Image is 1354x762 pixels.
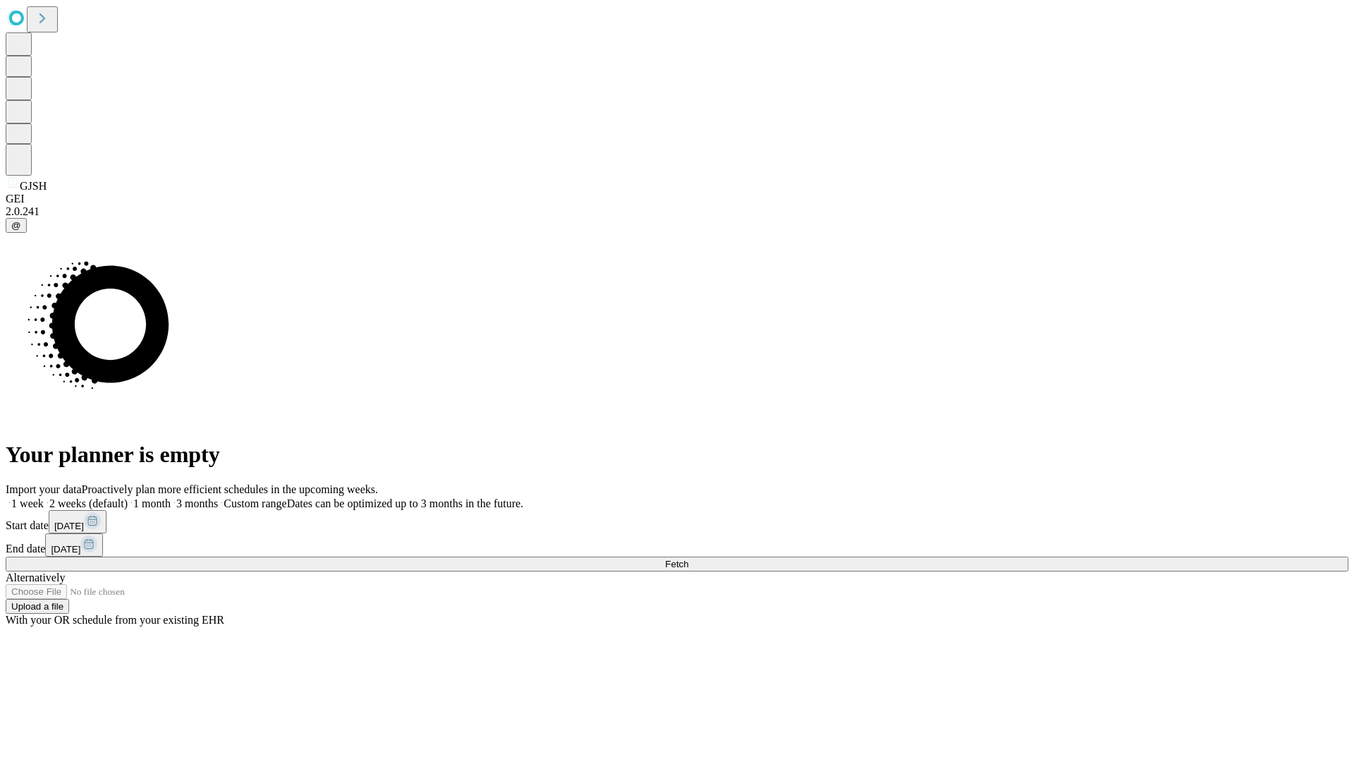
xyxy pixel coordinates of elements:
span: 2 weeks (default) [49,497,128,509]
button: Fetch [6,557,1348,571]
div: 2.0.241 [6,205,1348,218]
span: Proactively plan more efficient schedules in the upcoming weeks. [82,483,378,495]
div: GEI [6,193,1348,205]
span: Dates can be optimized up to 3 months in the future. [287,497,523,509]
span: Alternatively [6,571,65,583]
h1: Your planner is empty [6,442,1348,468]
span: [DATE] [54,521,84,531]
span: GJSH [20,180,47,192]
button: [DATE] [45,533,103,557]
span: [DATE] [51,544,80,555]
span: 1 month [133,497,171,509]
button: [DATE] [49,510,106,533]
span: With your OR schedule from your existing EHR [6,614,224,626]
span: 1 week [11,497,44,509]
span: @ [11,220,21,231]
span: Fetch [665,559,688,569]
button: Upload a file [6,599,69,614]
span: 3 months [176,497,218,509]
span: Custom range [224,497,286,509]
button: @ [6,218,27,233]
div: End date [6,533,1348,557]
span: Import your data [6,483,82,495]
div: Start date [6,510,1348,533]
